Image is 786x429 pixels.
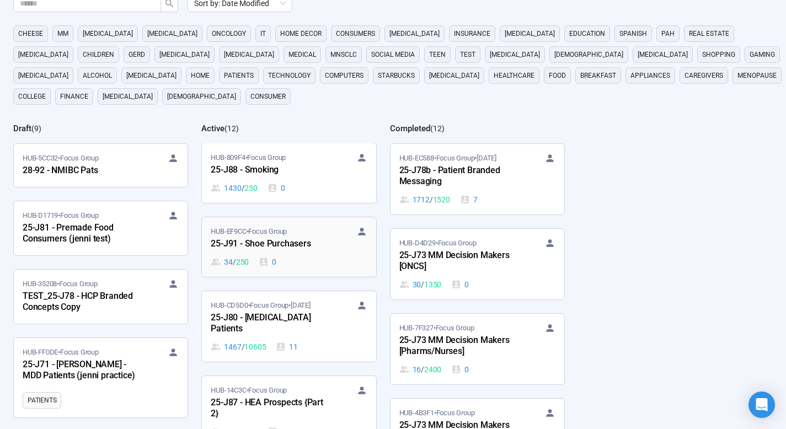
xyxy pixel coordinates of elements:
div: 25-J88 - Smoking [211,163,332,178]
span: computers [325,70,363,81]
span: [MEDICAL_DATA] [18,70,68,81]
a: HUB-D1719•Focus Group25-J81 - Premade Food Consumers (jenni test) [14,201,188,255]
span: [DEMOGRAPHIC_DATA] [167,91,236,102]
span: 1350 [424,278,441,291]
span: [DEMOGRAPHIC_DATA] [554,49,623,60]
span: children [83,49,114,60]
span: menopause [737,70,777,81]
span: 250 [236,256,249,268]
span: HUB-14C3C • Focus Group [211,385,287,396]
a: HUB-35208•Focus GroupTEST_25-J78 - HCP Branded Concepts Copy [14,270,188,324]
span: Insurance [454,28,490,39]
h2: Completed [390,124,430,133]
span: HUB-CD5D0 • Focus Group • [211,300,310,311]
a: HUB-D4D29•Focus Group25-J73 MM Decision Makers [ONCS]30 / 13500 [391,229,564,299]
span: GERD [129,49,145,60]
div: 1430 [211,182,257,194]
span: alcohol [83,70,112,81]
span: HUB-35208 • Focus Group [23,278,98,289]
h2: Active [201,124,224,133]
span: [MEDICAL_DATA] [389,28,440,39]
div: 25-J71 - [PERSON_NAME] - MDD Patients (jenni practice) [23,358,144,383]
span: ( 9 ) [31,124,41,133]
span: / [421,278,424,291]
div: 25-J91 - Shoe Purchasers [211,237,332,251]
span: 2400 [424,363,441,376]
span: real estate [689,28,729,39]
span: HUB-7F327 • Focus Group [399,323,474,334]
span: starbucks [378,70,415,81]
span: oncology [212,28,246,39]
div: 7 [460,194,478,206]
span: / [430,194,433,206]
div: 34 [211,256,249,268]
div: 25-J78b - Patient Branded Messaging [399,164,521,189]
a: HUB-7F327•Focus Group25-J73 MM Decision Makers [Pharms/Nurses]16 / 24000 [391,314,564,384]
span: / [242,341,245,353]
span: Food [549,70,566,81]
span: [MEDICAL_DATA] [159,49,210,60]
div: 25-J73 MM Decision Makers [ONCS] [399,249,521,274]
div: 30 [399,278,442,291]
a: HUB-EC588•Focus Group•[DATE]25-J78b - Patient Branded Messaging1712 / 15207 [391,144,564,214]
span: shopping [702,49,735,60]
div: 25-J80 - [MEDICAL_DATA] Patients [211,311,332,336]
span: ( 12 ) [430,124,445,133]
span: 1520 [433,194,450,206]
div: 0 [451,278,469,291]
a: HUB-5CC32•Focus Group28-92 - NMIBC Pats [14,144,188,187]
div: 0 [259,256,276,268]
a: HUB-CD5D0•Focus Group•[DATE]25-J80 - [MEDICAL_DATA] Patients1467 / 1060511 [202,291,376,362]
span: HUB-D1719 • Focus Group [23,210,99,221]
span: medical [288,49,316,60]
span: gaming [750,49,775,60]
span: [MEDICAL_DATA] [638,49,688,60]
span: [MEDICAL_DATA] [505,28,555,39]
span: Test [460,49,475,60]
span: healthcare [494,70,534,81]
time: [DATE] [477,154,496,162]
span: Teen [429,49,446,60]
span: HUB-EC588 • Focus Group • [399,153,496,164]
a: HUB-EF9CC•Focus Group25-J91 - Shoe Purchasers34 / 2500 [202,217,376,277]
span: [MEDICAL_DATA] [490,49,540,60]
div: 25-J87 - HEA Prospects {Part 2} [211,396,332,421]
a: HUB-809F4•Focus Group25-J88 - Smoking1430 / 2500 [202,143,376,203]
span: technology [268,70,311,81]
span: / [421,363,424,376]
h2: Draft [13,124,31,133]
span: HUB-4B3F1 • Focus Group [399,407,475,419]
span: HUB-EF9CC • Focus Group [211,226,287,237]
div: 1467 [211,341,266,353]
span: ( 12 ) [224,124,239,133]
span: [MEDICAL_DATA] [224,49,274,60]
span: breakfast [580,70,616,81]
div: 0 [268,182,285,194]
span: / [242,182,245,194]
span: education [569,28,605,39]
span: appliances [630,70,670,81]
span: home decor [280,28,322,39]
div: 16 [399,363,442,376]
span: it [260,28,266,39]
span: mnsclc [330,49,357,60]
span: college [18,91,46,102]
span: Patients [224,70,254,81]
div: Open Intercom Messenger [748,392,775,418]
div: TEST_25-J78 - HCP Branded Concepts Copy [23,289,144,315]
span: social media [371,49,415,60]
div: 25-J73 MM Decision Makers [Pharms/Nurses] [399,334,521,359]
a: HUB-FF0DE•Focus Group25-J71 - [PERSON_NAME] - MDD Patients (jenni practice)Patients [14,338,188,417]
span: consumers [336,28,375,39]
span: caregivers [685,70,723,81]
span: HUB-FF0DE • Focus Group [23,347,99,358]
span: [MEDICAL_DATA] [18,49,68,60]
span: Spanish [619,28,647,39]
span: [MEDICAL_DATA] [147,28,197,39]
span: Patients [28,395,56,406]
span: MM [57,28,68,39]
span: / [233,256,236,268]
div: 1712 [399,194,450,206]
span: [MEDICAL_DATA] [126,70,177,81]
span: [MEDICAL_DATA] [103,91,153,102]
